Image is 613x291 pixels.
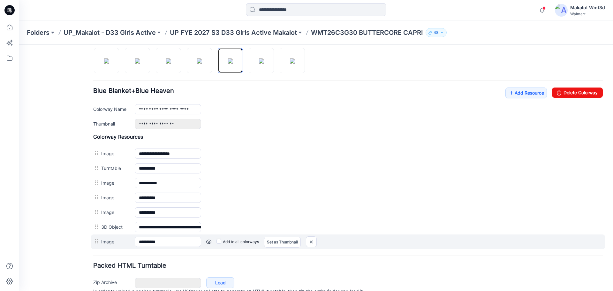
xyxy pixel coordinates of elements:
img: close-btn.svg [287,192,297,203]
img: avatar [555,4,568,17]
label: Add to all colorways [197,192,240,202]
a: Folders [27,28,49,37]
label: Thumbnail [74,75,109,82]
h4: Packed HTML Turntable [74,218,584,224]
div: Walmart [570,11,605,16]
label: 3D Object [82,179,109,186]
h4: Colorway Resources [74,89,584,95]
label: Zip Archive [74,234,109,241]
iframe: edit-style [19,45,613,291]
button: 48 [426,28,447,37]
p: WMT26C3G30 BUTTERCORE CAPRI [311,28,423,37]
label: Image [82,193,109,200]
p: In order to upload a packed turntable, use VStitcher or Lotta to generate an HTML turntable, then... [74,243,584,263]
label: Turntable [82,120,109,127]
a: UP_Makalot - D33 Girls Active [64,28,156,37]
label: Image [82,149,109,156]
a: UP FYE 2027 S3 D33 Girls Active Makalot [170,28,297,37]
label: Colorway Name [74,61,109,68]
input: Add to all colorways [197,193,201,197]
a: Load [187,233,215,243]
p: 48 [434,29,439,36]
label: Image [82,164,109,171]
label: Image [82,134,109,142]
div: Makalot Wmt3d [570,4,605,11]
label: Image [82,105,109,112]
